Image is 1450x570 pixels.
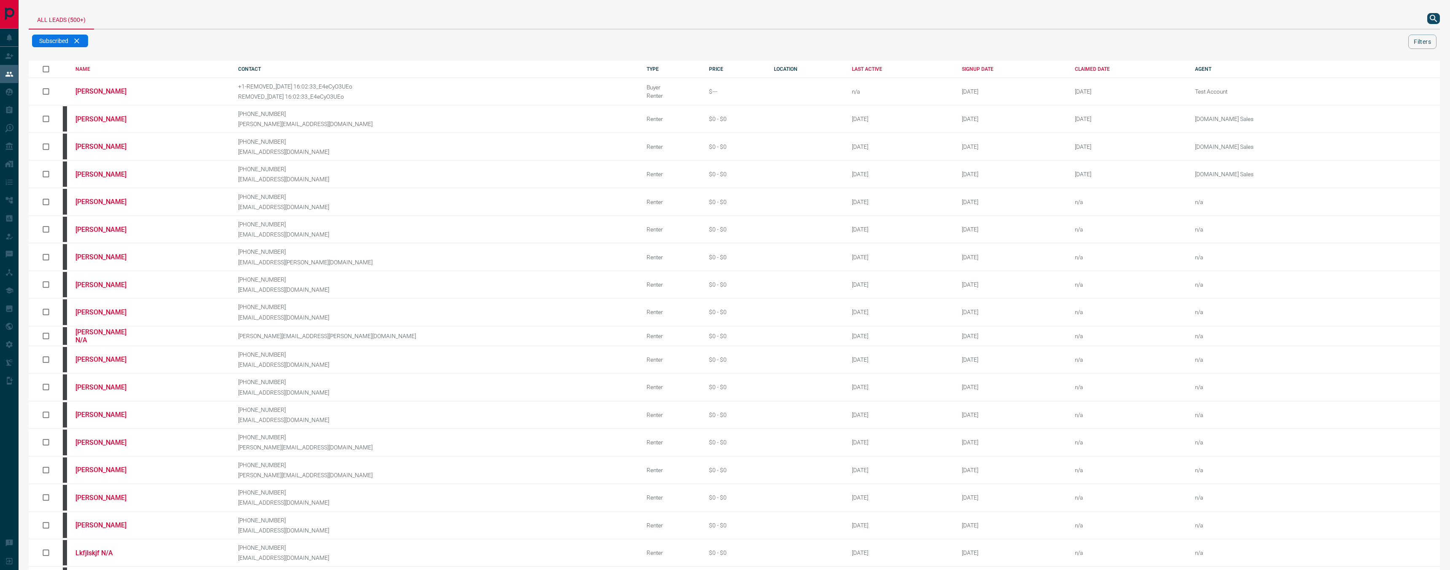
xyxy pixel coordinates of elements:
[962,116,1062,122] div: October 11th 2008, 12:32:56 PM
[1195,411,1300,418] p: n/a
[1195,549,1300,556] p: n/a
[647,66,696,72] div: TYPE
[1075,384,1182,390] div: n/a
[63,244,67,269] div: mrloft.ca
[1075,333,1182,339] div: n/a
[238,248,634,255] p: [PHONE_NUMBER]
[238,231,634,238] p: [EMAIL_ADDRESS][DOMAIN_NAME]
[238,286,634,293] p: [EMAIL_ADDRESS][DOMAIN_NAME]
[1195,356,1300,363] p: n/a
[29,8,94,30] div: All Leads (500+)
[238,93,634,100] p: REMOVED_[DATE] 16:02:33_E4eCyO3UEo
[238,489,634,496] p: [PHONE_NUMBER]
[238,276,634,283] p: [PHONE_NUMBER]
[1075,549,1182,556] div: n/a
[709,88,761,95] div: $---
[238,121,634,127] p: [PERSON_NAME][EMAIL_ADDRESS][DOMAIN_NAME]
[647,439,696,446] div: Renter
[63,513,67,538] div: mrloft.ca
[962,467,1062,473] div: October 17th 2008, 10:09:07 PM
[238,204,634,210] p: [EMAIL_ADDRESS][DOMAIN_NAME]
[238,361,634,368] p: [EMAIL_ADDRESS][DOMAIN_NAME]
[238,138,634,145] p: [PHONE_NUMBER]
[63,299,67,325] div: mrloft.ca
[962,226,1062,233] div: October 12th 2008, 3:01:27 PM
[238,83,634,90] p: +1-REMOVED_[DATE] 16:02:33_E4eCyO3UEo
[1195,199,1300,205] p: n/a
[647,549,696,556] div: Renter
[1195,467,1300,473] p: n/a
[1195,171,1300,177] p: [DOMAIN_NAME] Sales
[1075,439,1182,446] div: n/a
[852,549,949,556] div: [DATE]
[962,171,1062,177] div: October 12th 2008, 6:29:44 AM
[75,438,139,446] a: [PERSON_NAME]
[647,254,696,261] div: Renter
[962,309,1062,315] div: October 14th 2008, 1:23:37 AM
[709,199,761,205] div: $0 - $0
[63,327,67,345] div: mrloft.ca
[852,143,949,150] div: [DATE]
[852,116,949,122] div: [DATE]
[238,314,634,321] p: [EMAIL_ADDRESS][DOMAIN_NAME]
[238,472,634,479] p: [PERSON_NAME][EMAIL_ADDRESS][DOMAIN_NAME]
[852,467,949,473] div: [DATE]
[1075,171,1182,177] div: February 19th 2025, 2:37:44 PM
[75,308,139,316] a: [PERSON_NAME]
[238,304,634,310] p: [PHONE_NUMBER]
[852,66,949,72] div: LAST ACTIVE
[647,84,696,91] div: Buyer
[63,540,67,565] div: mrloft.ca
[709,66,761,72] div: PRICE
[1408,35,1437,49] button: Filters
[32,35,88,47] div: Subscribed
[647,143,696,150] div: Renter
[852,226,949,233] div: [DATE]
[1195,66,1440,72] div: AGENT
[962,384,1062,390] div: October 15th 2008, 9:01:48 PM
[962,522,1062,529] div: October 19th 2008, 8:19:32 PM
[1075,226,1182,233] div: n/a
[852,522,949,529] div: [DATE]
[852,411,949,418] div: [DATE]
[1075,522,1182,529] div: n/a
[1075,309,1182,315] div: n/a
[709,467,761,473] div: $0 - $0
[238,554,634,561] p: [EMAIL_ADDRESS][DOMAIN_NAME]
[238,176,634,183] p: [EMAIL_ADDRESS][DOMAIN_NAME]
[63,134,67,159] div: mrloft.ca
[1195,88,1300,95] p: Test Account
[238,66,634,72] div: CONTACT
[962,254,1062,261] div: October 13th 2008, 7:44:16 PM
[1195,281,1300,288] p: n/a
[774,66,839,72] div: LOCATION
[63,106,67,132] div: mrloft.ca
[1075,199,1182,205] div: n/a
[647,522,696,529] div: Renter
[709,439,761,446] div: $0 - $0
[39,38,68,44] span: Subscribed
[1195,439,1300,446] p: n/a
[962,281,1062,288] div: October 13th 2008, 8:32:50 PM
[962,549,1062,556] div: October 19th 2008, 10:24:08 PM
[63,485,67,510] div: mrloft.ca
[709,254,761,261] div: $0 - $0
[63,402,67,427] div: mrloft.ca
[852,88,949,95] div: n/a
[75,170,139,178] a: [PERSON_NAME]
[852,199,949,205] div: [DATE]
[238,389,634,396] p: [EMAIL_ADDRESS][DOMAIN_NAME]
[1195,226,1300,233] p: n/a
[647,281,696,288] div: Renter
[852,384,949,390] div: [DATE]
[238,517,634,524] p: [PHONE_NUMBER]
[238,351,634,358] p: [PHONE_NUMBER]
[647,356,696,363] div: Renter
[75,142,139,151] a: [PERSON_NAME]
[63,430,67,455] div: mrloft.ca
[238,379,634,385] p: [PHONE_NUMBER]
[63,272,67,297] div: mrloft.ca
[75,328,139,344] a: [PERSON_NAME] N/A
[1075,88,1182,95] div: April 29th 2025, 4:45:30 PM
[709,226,761,233] div: $0 - $0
